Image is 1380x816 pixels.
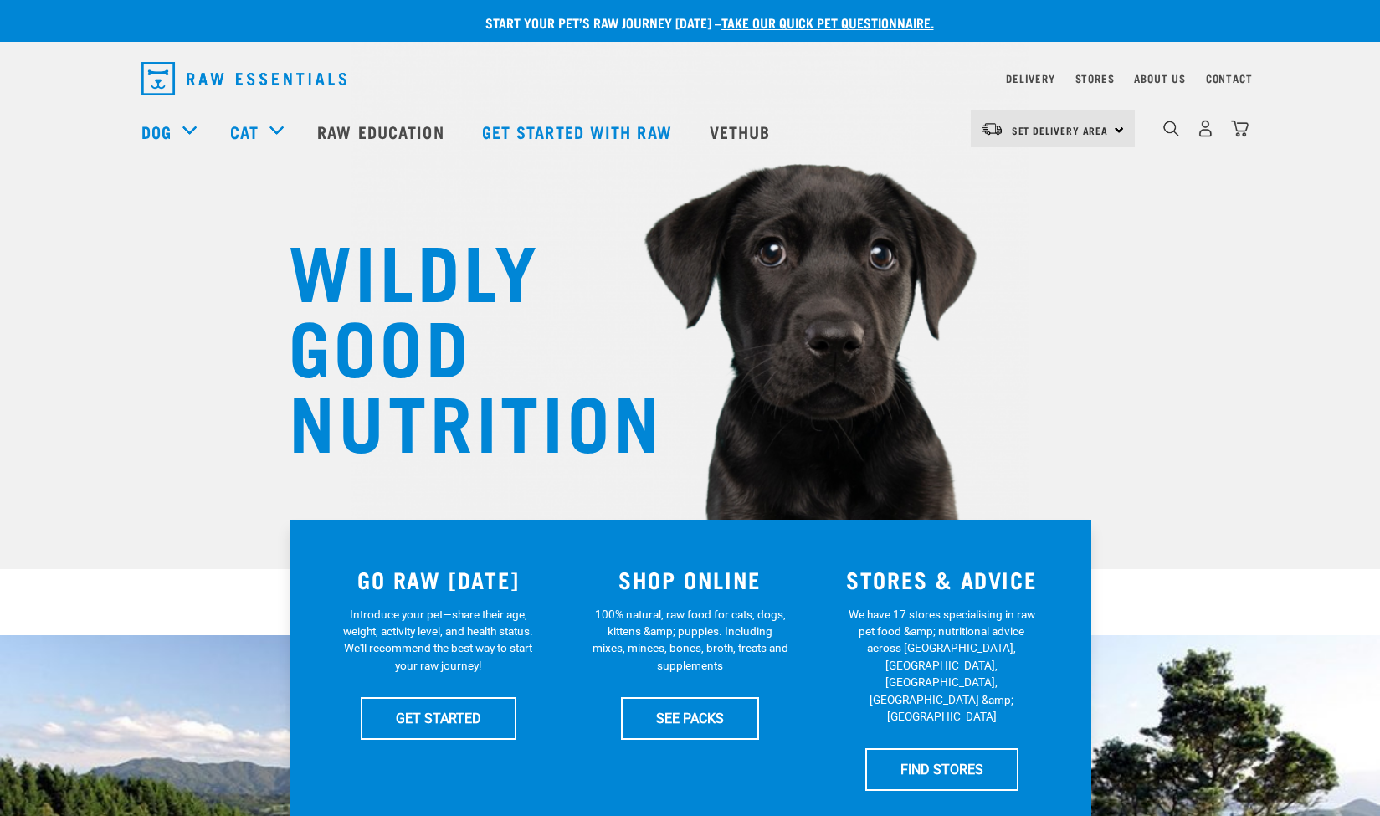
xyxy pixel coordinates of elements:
[1163,121,1179,136] img: home-icon-1@2x.png
[592,606,788,675] p: 100% natural, raw food for cats, dogs, kittens &amp; puppies. Including mixes, minces, bones, bro...
[981,121,1003,136] img: van-moving.png
[300,98,464,165] a: Raw Education
[721,18,934,26] a: take our quick pet questionnaire.
[826,567,1058,593] h3: STORES & ADVICE
[1231,120,1249,137] img: home-icon@2x.png
[128,55,1253,102] nav: dropdown navigation
[1006,75,1054,81] a: Delivery
[1134,75,1185,81] a: About Us
[141,62,346,95] img: Raw Essentials Logo
[693,98,792,165] a: Vethub
[574,567,806,593] h3: SHOP ONLINE
[865,748,1018,790] a: FIND STORES
[844,606,1040,726] p: We have 17 stores specialising in raw pet food &amp; nutritional advice across [GEOGRAPHIC_DATA],...
[289,230,623,456] h1: WILDLY GOOD NUTRITION
[340,606,536,675] p: Introduce your pet—share their age, weight, activity level, and health status. We'll recommend th...
[621,697,759,739] a: SEE PACKS
[1206,75,1253,81] a: Contact
[1012,127,1109,133] span: Set Delivery Area
[323,567,555,593] h3: GO RAW [DATE]
[1197,120,1214,137] img: user.png
[141,119,172,144] a: Dog
[465,98,693,165] a: Get started with Raw
[361,697,516,739] a: GET STARTED
[1075,75,1115,81] a: Stores
[230,119,259,144] a: Cat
